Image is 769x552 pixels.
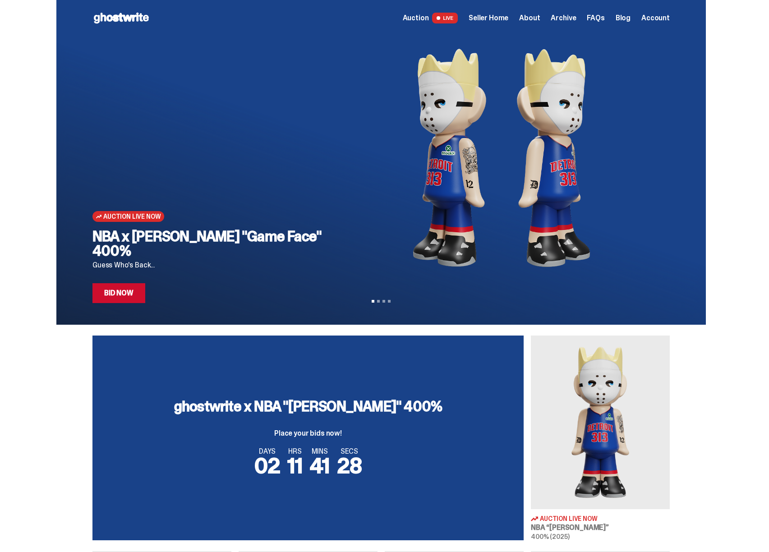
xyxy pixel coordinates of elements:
[519,14,540,22] a: About
[531,533,569,541] span: 400% (2025)
[403,14,429,22] span: Auction
[92,262,333,269] p: Guess Who's Back...
[92,229,333,258] h2: NBA x [PERSON_NAME] "Game Face" 400%
[337,448,362,455] span: SECS
[540,515,598,522] span: Auction Live Now
[377,300,380,303] button: View slide 2
[103,213,161,220] span: Auction Live Now
[388,300,391,303] button: View slide 4
[531,336,670,540] a: Eminem Auction Live Now
[432,13,458,23] span: LIVE
[372,300,374,303] button: View slide 1
[287,448,303,455] span: HRS
[403,13,458,23] a: Auction LIVE
[174,399,442,414] h3: ghostwrite x NBA "[PERSON_NAME]" 400%
[310,448,330,455] span: MINS
[616,14,631,22] a: Blog
[587,14,604,22] a: FAQs
[337,451,362,480] span: 28
[287,451,303,480] span: 11
[469,14,508,22] a: Seller Home
[174,430,442,437] p: Place your bids now!
[254,451,280,480] span: 02
[347,36,655,280] img: NBA x Eminem "Game Face" 400%
[641,14,670,22] a: Account
[310,451,330,480] span: 41
[92,283,145,303] a: Bid Now
[382,300,385,303] button: View slide 3
[531,524,670,531] h3: NBA “[PERSON_NAME]”
[551,14,576,22] a: Archive
[531,336,670,509] img: Eminem
[254,448,280,455] span: DAYS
